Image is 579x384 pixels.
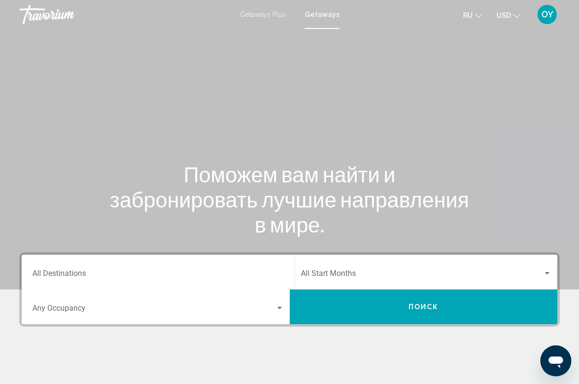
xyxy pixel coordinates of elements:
[496,12,511,19] span: USD
[109,162,471,237] h1: Поможем вам найти и забронировать лучшие направления в мире.
[240,11,285,18] a: Getaways Plus
[463,12,473,19] span: ru
[463,8,482,22] button: Change language
[290,289,558,324] button: Поиск
[305,11,339,18] a: Getaways
[535,4,560,25] button: User Menu
[19,5,230,24] a: Travorium
[22,255,557,324] div: Search widget
[409,303,439,311] span: Поиск
[496,8,520,22] button: Change currency
[540,345,571,376] iframe: Кнопка запуска окна обмена сообщениями
[541,10,553,19] span: OY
